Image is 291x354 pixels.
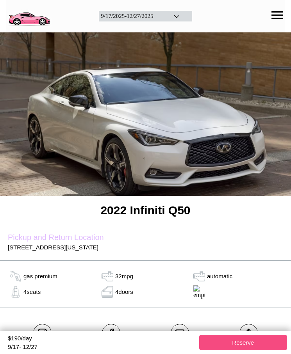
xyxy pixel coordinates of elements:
[191,270,207,282] img: gas
[100,270,115,282] img: tank
[100,286,115,298] img: door
[207,271,232,281] p: automatic
[8,270,23,282] img: gas
[8,343,195,350] div: 9 / 17 - 12 / 27
[199,335,287,350] button: Reserve
[23,271,57,281] p: gas premium
[6,4,52,27] img: logo
[8,233,283,242] label: Pickup and Return Location
[23,286,41,297] p: 4 seats
[191,285,207,299] img: empty
[8,286,23,298] img: gas
[8,335,195,343] div: $ 190 /day
[115,271,133,281] p: 32 mpg
[8,242,283,253] p: [STREET_ADDRESS][US_STATE]
[101,13,163,20] div: 9 / 17 / 2025 - 12 / 27 / 2025
[115,286,133,297] p: 4 doors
